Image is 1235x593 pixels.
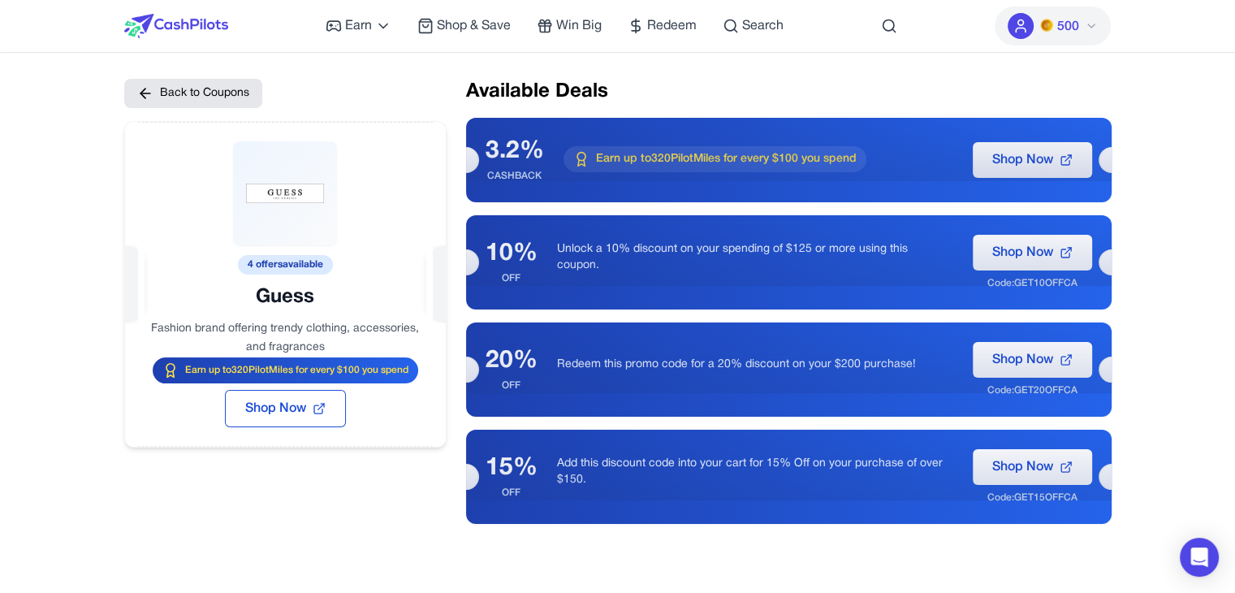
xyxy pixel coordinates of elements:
[245,399,306,418] span: Shop Now
[486,137,544,167] div: 3.2%
[973,235,1092,271] button: Shop Now
[486,454,538,483] div: 15%
[987,384,1077,397] div: Code: GET20OFFCA
[557,241,953,274] p: Unlock a 10% discount on your spending of $125 or more using this coupon.
[987,277,1077,290] div: Code: GET10OFFCA
[995,6,1111,45] button: PMs500
[557,456,953,488] p: Add this discount code into your cart for 15% Off on your purchase of over $150.
[124,14,228,38] img: CashPilots Logo
[973,449,1092,485] button: Shop Now
[185,364,408,377] span: Earn up to 320 PilotMiles for every $100 you spend
[992,243,1053,262] span: Shop Now
[723,16,784,36] a: Search
[973,342,1092,378] button: Shop Now
[1180,538,1219,577] div: Open Intercom Messenger
[466,79,1112,105] h2: Available Deals
[437,16,511,36] span: Shop & Save
[992,150,1053,170] span: Shop Now
[326,16,391,36] a: Earn
[992,350,1053,370] span: Shop Now
[225,390,346,427] button: Shop Now
[1040,19,1053,32] img: PMs
[486,170,544,183] div: CASHBACK
[486,240,538,269] div: 10%
[557,357,953,373] p: Redeem this promo code for a 20% discount on your $200 purchase!
[537,16,602,36] a: Win Big
[596,151,857,167] span: Earn up to 320 PilotMiles for every $100 you spend
[486,379,538,392] div: OFF
[417,16,511,36] a: Shop & Save
[973,142,1092,178] button: Shop Now
[647,16,697,36] span: Redeem
[486,272,538,285] div: OFF
[556,16,602,36] span: Win Big
[992,457,1053,477] span: Shop Now
[742,16,784,36] span: Search
[628,16,697,36] a: Redeem
[124,79,262,108] button: Back to Coupons
[486,487,538,500] div: OFF
[987,491,1077,504] div: Code: GET15OFFCA
[345,16,372,36] span: Earn
[486,347,538,376] div: 20%
[1056,17,1078,37] span: 500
